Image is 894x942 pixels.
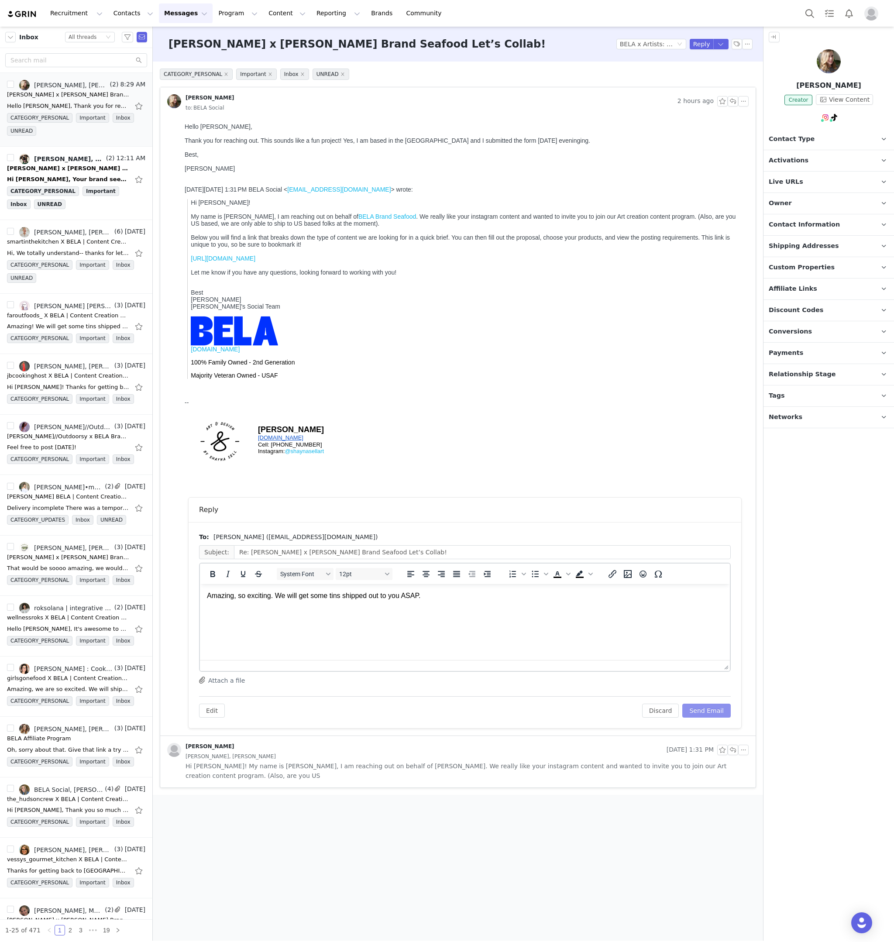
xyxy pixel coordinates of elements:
span: Important [83,186,119,196]
li: Next 3 Pages [86,925,100,935]
button: Edit [199,704,225,718]
div: [PERSON_NAME], [PERSON_NAME] Social [34,82,108,89]
span: (2) [108,80,119,89]
li: 2 [65,925,76,935]
div: [PERSON_NAME]//Outdoorsy Travel, [PERSON_NAME], [PERSON_NAME] Social [34,423,113,430]
img: www.belabrandseafood.com [10,196,97,226]
button: Emojis [636,568,650,580]
div: Press the Up and Down arrow keys to resize the editor. [721,660,730,671]
img: placeholder-profile.jpg [167,743,181,757]
h3: [PERSON_NAME] x [PERSON_NAME] Brand Seafood Let’s Collab! [168,36,546,52]
div: [PERSON_NAME] 2 hours agoto:BELA Social [160,87,756,120]
span: 12:11 AM [115,154,145,164]
div: [PERSON_NAME], [PERSON_NAME] Social, [PERSON_NAME] [34,846,113,853]
button: Increase indent [480,568,495,580]
a: Brands [366,3,400,23]
button: Content [263,3,311,23]
img: placeholder-profile.jpg [864,7,878,21]
button: Fonts [277,568,334,580]
span: Live URLs [769,177,803,187]
span: Inbox [113,575,134,585]
div: Text color [550,568,572,580]
span: UNREAD [7,126,36,136]
div: Reply [199,505,218,515]
img: 3b263ba9-619f-46f3-bcf8-6acefdb0166e.jpg [19,543,30,553]
span: Important [236,69,277,80]
span: Networks [769,413,802,422]
img: a9f673d5-b3a6-4a14-8cd6-7202f6612a54.jpg [19,154,30,164]
img: instagram.svg [822,114,829,121]
span: CATEGORY_PERSONAL [160,69,233,80]
div: Maria x BELA Brand Seafood Let’s Collab! [7,553,129,562]
div: Olivia//Outdoorsy x BELA Brand Seafood Let’s Collab! [7,432,129,441]
div: Bullet list [528,568,550,580]
span: Inbox [113,260,134,270]
span: Send Email [137,32,147,42]
a: [DOMAIN_NAME] [77,315,122,321]
i: icon: close [224,72,228,76]
span: CATEGORY_PERSONAL [7,186,79,196]
a: [PERSON_NAME], [PERSON_NAME] Social [19,543,113,553]
button: Insert/edit image [620,568,635,580]
span: Important [76,696,109,706]
span: Inbox [19,33,38,42]
span: Important [76,757,109,767]
div: faroutfoods_ X BELA | Content Creation Campaign | Thanksgiving Content [7,311,129,320]
span: Tags [769,391,785,401]
a: @shaynasellart [103,328,143,335]
div: BELA Affiliate Program [7,734,71,743]
span: (2) [113,603,123,612]
div: Rex x BELA Brand Seafood Let’s Collab! [7,164,129,173]
span: (3) [113,301,123,310]
img: 6484df48-7455-4721-a060-f44de092d540.jpg [19,664,30,674]
div: Hi Nick, Your brand seems like a great product, but I will have to pass on this opportunity. I pe... [7,175,129,184]
span: Important [76,817,109,827]
img: 9c401a78-e506-4b15-bf39-ff857f9003b6.jpg [19,361,30,371]
a: [PERSON_NAME] [PERSON_NAME] Social [19,301,113,311]
img: dd2c492e-9799-41fe-a39a-e506e3a93182.jpg [19,227,30,237]
div: All threads [69,32,96,42]
span: CATEGORY_PERSONAL [7,636,72,646]
li: Previous Page [44,925,55,935]
span: Inbox [280,69,309,80]
a: [PERSON_NAME] [167,94,234,108]
div: [PERSON_NAME] [DATE] 1:31 PM[PERSON_NAME], [PERSON_NAME] Hi [PERSON_NAME]! My name is [PERSON_NAM... [160,736,756,787]
div: [PERSON_NAME], Mail Delivery Subsystem, BELA Social [34,907,103,914]
div: [PERSON_NAME], [PERSON_NAME], [PERSON_NAME] Social [34,155,104,162]
span: CATEGORY_PERSONAL [7,696,72,706]
img: 0a3dd22a-05df-4e24-ad30-9ae70c6d0575.jpg [19,422,30,432]
span: Inbox [113,454,134,464]
div: [PERSON_NAME] [PERSON_NAME] Social [34,303,113,309]
span: Owner [769,199,792,208]
span: Important [76,394,109,404]
span: Inbox [113,757,134,767]
button: Contacts [108,3,158,23]
span: (3) [113,361,123,370]
div: caroline_bohne X BELA | Content Creation Campaign | Thanksgiving Content [7,492,129,501]
span: 2 hours ago [677,96,714,107]
span: [PERSON_NAME] [77,306,143,314]
button: Align center [419,568,433,580]
div: Hi Nick, Thank you so much for getting back to me and for being upfront about your budget. I comp... [7,806,129,815]
span: (3) [113,724,123,733]
div: Delivery incomplete There was a temporary problem delivering your message to brooksbohne@gmail.co... [7,504,129,512]
span: CATEGORY_PERSONAL [7,575,72,585]
a: 19 [100,925,113,935]
div: Hi Jennifer! Thanks for getting back to us. This campaign is small at $50 for one IG reel. We hav... [7,383,129,392]
span: Inbox [113,113,134,123]
div: Best, [3,31,564,38]
span: 12pt [339,571,382,578]
button: Align left [403,568,418,580]
span: Important [76,113,109,123]
span: Important [76,878,109,887]
span: UNREAD [7,273,36,283]
span: Inbox [113,333,134,343]
div: [PERSON_NAME]•meals made easy, Mail Delivery Subsystem, BELA Social [34,484,103,491]
span: Important [76,575,109,585]
a: [PERSON_NAME], [PERSON_NAME] Social [19,80,108,90]
span: Custom Properties [769,263,835,272]
span: System Font [280,571,323,578]
a: [PERSON_NAME]•meals made easy, Mail Delivery Subsystem, BELA Social [19,482,103,492]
